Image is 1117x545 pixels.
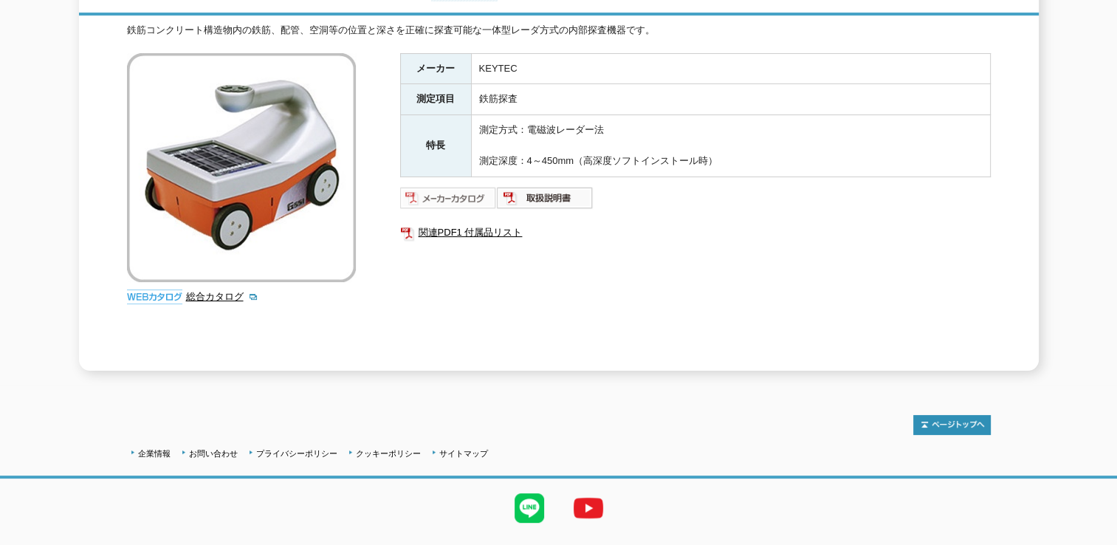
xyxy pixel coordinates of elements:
[400,223,991,242] a: 関連PDF1 付属品リスト
[497,196,594,207] a: 取扱説明書
[189,449,238,458] a: お問い合わせ
[439,449,488,458] a: サイトマップ
[500,479,559,538] img: LINE
[127,53,356,282] img: ストラクチャスキャン SIR-EZ
[400,84,471,115] th: 測定項目
[356,449,421,458] a: クッキーポリシー
[471,53,990,84] td: KEYTEC
[400,186,497,210] img: メーカーカタログ
[127,289,182,304] img: webカタログ
[471,84,990,115] td: 鉄筋探査
[400,196,497,207] a: メーカーカタログ
[186,291,258,302] a: 総合カタログ
[471,115,990,176] td: 測定方式：電磁波レーダー法 測定深度：4～450mm（高深度ソフトインストール時）
[127,23,991,38] div: 鉄筋コンクリート構造物内の鉄筋、配管、空洞等の位置と深さを正確に探査可能な一体型レーダ方式の内部探査機器です。
[913,415,991,435] img: トップページへ
[497,186,594,210] img: 取扱説明書
[559,479,618,538] img: YouTube
[256,449,337,458] a: プライバシーポリシー
[400,53,471,84] th: メーカー
[138,449,171,458] a: 企業情報
[400,115,471,176] th: 特長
